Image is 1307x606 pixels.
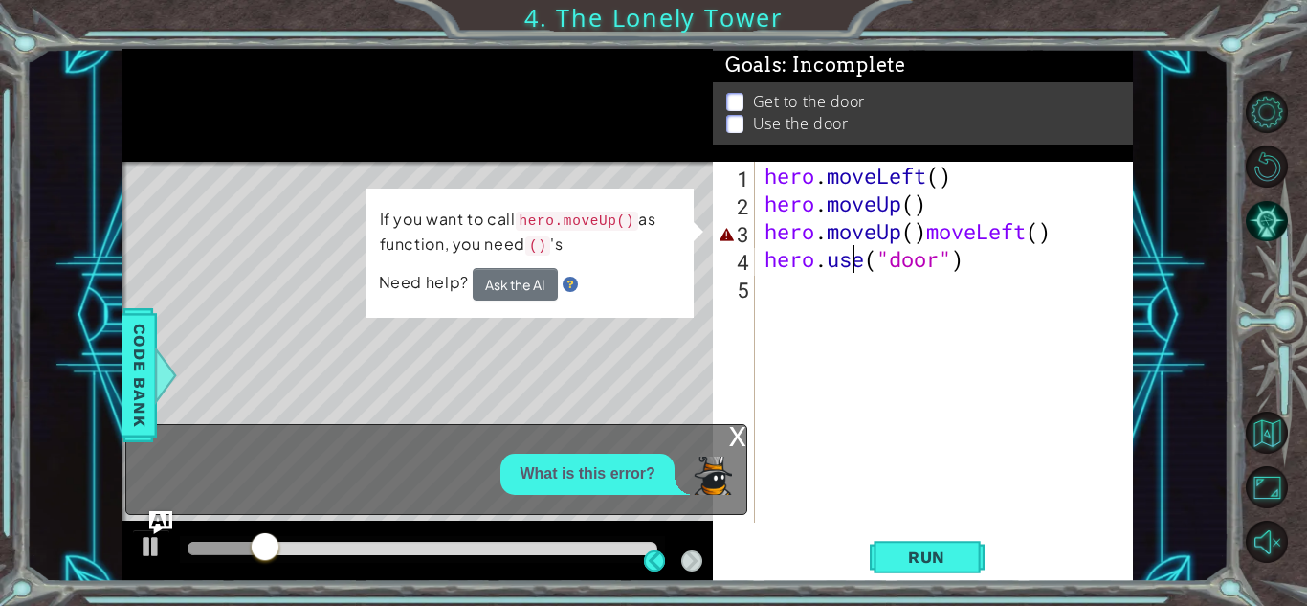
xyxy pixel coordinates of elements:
[1246,521,1288,563] button: Unmute
[1246,200,1288,242] button: AI Hint
[681,550,702,572] button: Next
[149,511,172,534] button: Ask AI
[132,529,170,569] button: Ctrl + P: Play
[725,54,906,78] span: Goals
[380,208,680,258] p: If you want to call as function, you need 's
[717,220,755,248] div: 3
[525,236,551,256] code: ()
[473,268,558,301] button: Ask the AI
[753,113,849,134] p: Use the door
[1246,466,1288,508] button: Maximize Browser
[124,317,155,434] span: Code Bank
[729,425,746,444] div: x
[520,463,654,485] p: What is this error?
[644,550,681,572] button: Back
[694,457,732,495] img: Player
[782,54,905,77] span: : Incomplete
[717,165,755,192] div: 1
[717,192,755,220] div: 2
[563,277,578,292] img: Hint
[717,276,755,303] div: 5
[1249,406,1307,460] a: Back to Map
[870,536,985,578] button: Shift+Enter: Run current code.
[1246,91,1288,133] button: Level Options
[753,91,865,112] p: Get to the door
[1246,146,1288,188] button: Restart Level
[1246,412,1288,454] button: Back to Map
[889,548,964,567] span: Run
[717,248,755,276] div: 4
[516,212,638,231] code: hero.moveUp()
[379,272,473,292] span: Need help?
